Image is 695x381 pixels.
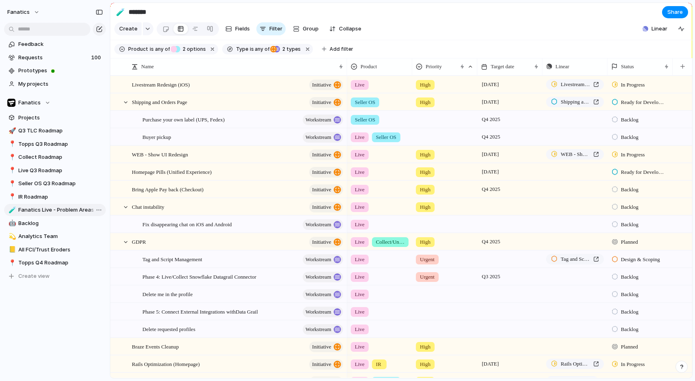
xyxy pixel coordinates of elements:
[621,168,666,176] span: Ready for Development
[355,273,365,281] span: Live
[18,140,103,148] span: Topps Q3 Roadmap
[18,206,103,214] span: Fanatics Live - Problem Areas
[420,98,431,106] span: High
[9,153,14,162] div: 📍
[7,140,15,148] button: 📍
[236,45,248,53] span: Type
[180,45,206,53] span: options
[312,201,331,213] span: initiative
[546,359,604,369] a: Rails Optimization (Homepage)
[4,112,106,124] a: Projects
[309,80,343,90] button: initiative
[142,115,225,124] span: Purchase your own label (UPS, Fedex)
[4,151,106,163] a: 📍Collect Roadmap
[561,150,590,158] span: WEB - Show UI Redesign
[312,236,331,248] span: initiative
[7,206,15,214] button: 🧪
[7,219,15,227] button: 🤖
[312,341,331,353] span: initiative
[303,132,343,143] button: workstream
[18,80,103,88] span: My projects
[270,45,302,54] button: 2 types
[132,149,188,159] span: WEB - Show UI Redesign
[254,45,270,53] span: any of
[621,343,638,351] span: Planned
[420,186,431,194] span: High
[303,219,343,230] button: workstream
[312,79,331,91] span: initiative
[355,203,365,211] span: Live
[250,45,254,53] span: is
[9,219,14,228] div: 🤖
[18,180,103,188] span: Seller OS Q3 Roadmap
[355,133,365,141] span: Live
[7,259,15,267] button: 📍
[142,219,232,229] span: Fix disappearing chat on iOS and Android
[18,193,103,201] span: IR Roadmap
[4,270,106,282] button: Create view
[142,307,258,316] span: Phase 5: Connect External Integrations withData Grail
[4,65,106,77] a: Prototypes
[142,132,171,141] span: Buyer pickup
[9,232,14,241] div: 💫
[312,97,331,108] span: initiative
[4,125,106,137] div: 🚀Q3 TLC Roadmap
[9,166,14,175] div: 📍
[355,81,365,89] span: Live
[376,133,396,141] span: Seller OS
[18,259,103,267] span: Topps Q4 Roadmap
[132,97,187,106] span: Shipping and Orders Page
[9,179,14,188] div: 📍
[667,8,683,16] span: Share
[4,191,106,203] a: 📍IR Roadmap
[7,127,15,135] button: 🚀
[309,149,343,160] button: initiative
[128,45,148,53] span: Product
[561,255,590,263] span: Tag and Script Management
[280,46,286,52] span: 2
[222,22,253,35] button: Fields
[621,221,638,229] span: Backlog
[9,245,14,254] div: 📒
[280,45,301,53] span: types
[561,360,590,368] span: Rails Optimization (Homepage)
[555,63,569,71] span: Linear
[621,255,660,264] span: Design & Scoping
[480,359,501,369] span: [DATE]
[309,342,343,352] button: initiative
[303,272,343,282] button: workstream
[303,289,343,300] button: workstream
[9,126,14,136] div: 🚀
[4,97,106,109] button: Fanatics
[18,40,103,48] span: Feedback
[142,324,195,333] span: Delete requested profiles
[309,97,343,108] button: initiative
[4,230,106,242] div: 💫Analytics Team
[289,22,323,35] button: Group
[480,184,502,194] span: Q4 2025
[561,80,590,89] span: Livestream Redesign (iOS and Android)
[303,115,343,125] button: workstream
[7,153,15,161] button: 📍
[4,204,106,216] div: 🧪Fanatics Live - Problem Areas
[142,289,192,299] span: Delete me in the profile
[420,343,431,351] span: High
[9,206,14,215] div: 🧪
[376,238,404,246] span: Collect/Unified Experience
[546,79,604,90] a: Livestream Redesign (iOS and Android)
[621,238,638,246] span: Planned
[306,306,331,318] span: workstream
[4,244,106,256] a: 📒All FCI/Trust Eroders
[326,22,365,35] button: Collapse
[269,25,282,33] span: Filter
[306,289,331,300] span: workstream
[330,45,353,53] span: Add filter
[621,308,638,316] span: Backlog
[621,360,645,368] span: In Progress
[18,246,103,254] span: All FCI/Trust Eroders
[141,63,154,71] span: Name
[303,254,343,265] button: workstream
[561,98,590,106] span: Shipping and Orders Page
[546,97,604,107] a: Shipping and Orders Page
